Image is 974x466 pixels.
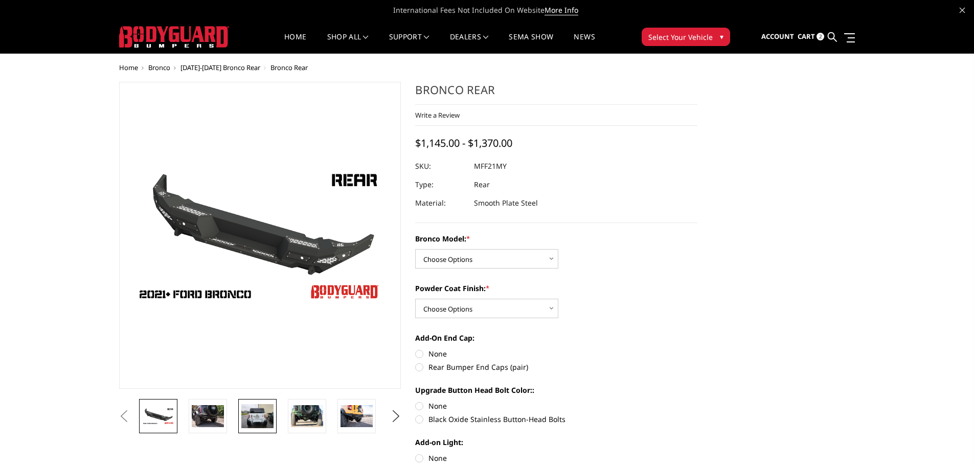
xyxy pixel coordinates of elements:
[148,63,170,72] a: Bronco
[545,5,578,15] a: More Info
[415,437,697,448] label: Add-on Light:
[798,23,824,51] a: Cart 2
[284,33,306,53] a: Home
[817,33,824,40] span: 2
[291,405,323,427] img: Bronco Rear
[509,33,553,53] a: SEMA Show
[474,175,490,194] dd: Rear
[270,63,308,72] span: Bronco Rear
[192,405,224,427] img: Shown with optional bolt-on end caps
[180,63,260,72] a: [DATE]-[DATE] Bronco Rear
[761,23,794,51] a: Account
[761,32,794,41] span: Account
[415,401,697,411] label: None
[574,33,595,53] a: News
[642,28,730,46] button: Select Your Vehicle
[415,136,512,150] span: $1,145.00 - $1,370.00
[241,404,274,428] img: Bronco Rear
[720,31,723,42] span: ▾
[119,26,229,48] img: BODYGUARD BUMPERS
[415,194,466,212] dt: Material:
[923,417,974,466] iframe: Chat Widget
[415,348,697,359] label: None
[119,63,138,72] a: Home
[117,409,132,424] button: Previous
[474,194,538,212] dd: Smooth Plate Steel
[341,405,373,427] img: Shown with optional bolt-on end caps
[450,33,489,53] a: Dealers
[415,283,697,294] label: Powder Coat Finish:
[415,332,697,343] label: Add-On End Cap:
[474,157,507,175] dd: MFF21MY
[415,233,697,244] label: Bronco Model:
[389,33,429,53] a: Support
[415,157,466,175] dt: SKU:
[415,82,697,105] h1: Bronco Rear
[798,32,815,41] span: Cart
[327,33,369,53] a: shop all
[415,110,460,120] a: Write a Review
[388,409,403,424] button: Next
[119,82,401,389] a: Bronco Rear
[648,32,713,42] span: Select Your Vehicle
[415,385,697,395] label: Upgrade Button Head Bolt Color::
[415,362,697,372] label: Rear Bumper End Caps (pair)
[142,407,174,425] img: Bronco Rear
[415,414,697,425] label: Black Oxide Stainless Button-Head Bolts
[415,175,466,194] dt: Type:
[415,453,697,463] label: None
